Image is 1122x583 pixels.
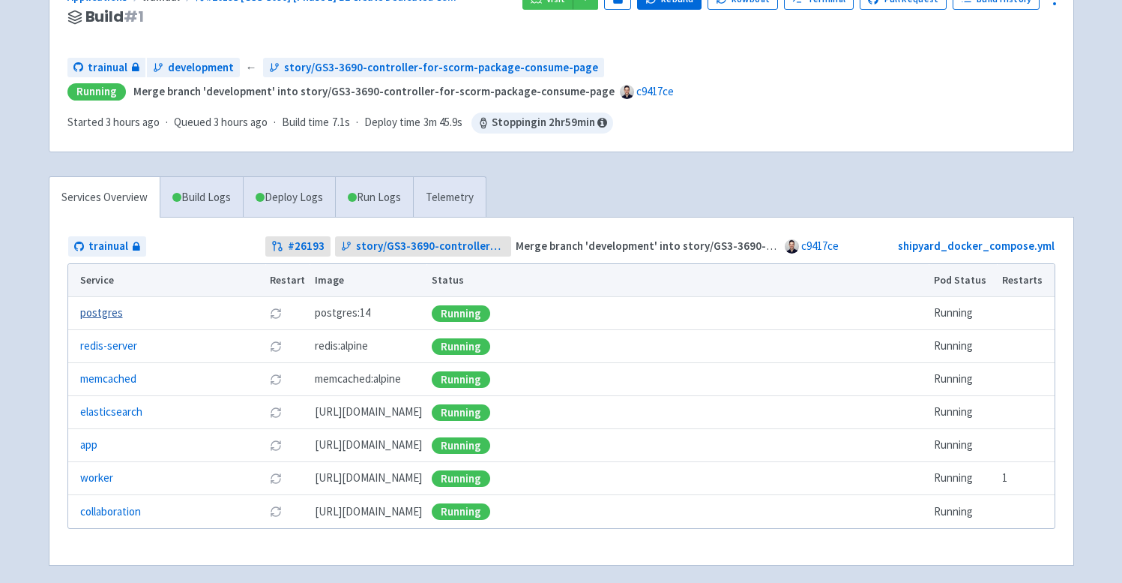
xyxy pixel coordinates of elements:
td: Running [929,297,997,330]
th: Status [426,264,929,297]
span: redis:alpine [315,338,368,355]
div: Running [432,470,490,487]
div: Running [432,404,490,421]
a: Build Logs [160,177,243,218]
a: collaboration [80,503,141,521]
button: Restart pod [270,407,282,419]
a: memcached [80,371,136,388]
div: Running [67,83,126,101]
span: [DOMAIN_NAME][URL] [315,437,422,454]
span: [DOMAIN_NAME][URL] [315,503,422,521]
a: postgres [80,305,123,322]
a: c9417ce [801,239,839,253]
button: Restart pod [270,473,282,485]
a: Telemetry [413,177,486,218]
span: development [168,59,234,77]
td: Running [929,429,997,462]
span: story/GS3-3690-controller-for-scorm-package-consume-page [284,59,598,77]
span: # 1 [124,6,144,27]
div: Running [432,371,490,388]
span: trainual [88,59,127,77]
span: [DOMAIN_NAME][URL] [315,470,422,487]
th: Restarts [997,264,1054,297]
time: 3 hours ago [106,115,160,129]
a: #26193 [265,236,331,257]
span: Queued [174,115,268,129]
a: elasticsearch [80,404,142,421]
time: 3 hours ago [214,115,268,129]
span: Build time [282,114,329,131]
strong: Merge branch 'development' into story/GS3-3690-controller-for-scorm-package-consume-page [133,84,615,98]
th: Pod Status [929,264,997,297]
td: Running [929,396,997,429]
a: c9417ce [636,84,674,98]
span: story/GS3-3690-controller-for-scorm-package-consume-page [356,238,505,255]
span: trainual [88,238,128,255]
strong: # 26193 [288,238,325,255]
div: Running [432,305,490,322]
td: 1 [997,462,1054,495]
a: Services Overview [49,177,160,218]
a: trainual [67,58,145,78]
a: Deploy Logs [243,177,335,218]
button: Restart pod [270,341,282,353]
span: [DOMAIN_NAME][URL] [315,404,422,421]
span: 3m 45.9s [423,114,462,131]
a: story/GS3-3690-controller-for-scorm-package-consume-page [263,58,604,78]
button: Restart pod [270,440,282,452]
div: Running [432,437,490,454]
td: Running [929,363,997,396]
span: 7.1s [332,114,350,131]
a: redis-server [80,338,137,355]
td: Running [929,330,997,363]
a: development [147,58,240,78]
a: app [80,437,97,454]
a: trainual [68,236,146,257]
a: shipyard_docker_compose.yml [898,239,1055,253]
td: Running [929,495,997,528]
a: worker [80,470,113,487]
span: memcached:alpine [315,371,401,388]
div: · · · [67,113,613,134]
strong: Merge branch 'development' into story/GS3-3690-controller-for-scorm-package-consume-page [516,239,997,253]
th: Service [68,264,265,297]
th: Image [310,264,426,297]
a: story/GS3-3690-controller-for-scorm-package-consume-page [335,236,511,257]
button: Restart pod [270,374,282,386]
span: Started [67,115,160,129]
th: Restart [265,264,310,297]
div: Running [432,503,490,520]
button: Restart pod [270,506,282,518]
span: postgres:14 [315,305,370,322]
span: Deploy time [364,114,420,131]
span: Stopping in 2 hr 59 min [471,113,613,134]
button: Restart pod [270,308,282,320]
span: ← [246,59,257,77]
td: Running [929,462,997,495]
a: Run Logs [335,177,413,218]
div: Running [432,338,490,355]
span: Build [85,8,144,26]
